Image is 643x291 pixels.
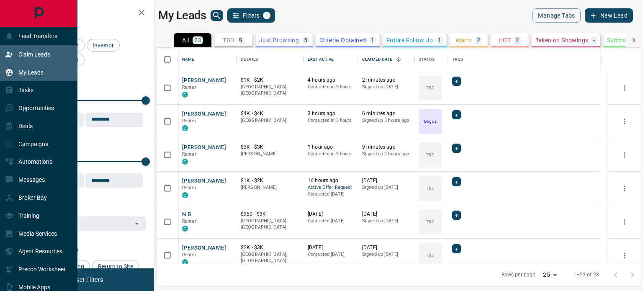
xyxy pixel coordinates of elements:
p: $1K - $2K [241,177,299,184]
p: Signed up [DATE] [362,218,410,224]
div: condos.ca [182,259,188,265]
div: + [452,110,461,119]
p: Taken on Showings [535,37,589,43]
p: $950 - $3K [241,211,299,218]
button: [PERSON_NAME] [182,144,226,152]
div: + [452,244,461,253]
button: [PERSON_NAME] [182,244,226,252]
p: Future Follow Up [386,37,433,43]
div: Name [178,48,237,71]
p: [DATE] [362,177,410,184]
span: + [455,111,458,119]
p: 1 hour ago [308,144,354,151]
p: Contacted [DATE] [308,191,354,198]
p: 23 [194,37,201,43]
p: TBD [223,37,234,43]
p: 2 [477,37,480,43]
p: 3 hours ago [308,110,354,117]
p: Contacted [DATE] [308,251,354,258]
div: condos.ca [182,92,188,98]
div: Status [419,48,435,71]
div: condos.ca [182,226,188,232]
span: Renter [182,219,196,224]
button: more [618,249,631,262]
div: Tags [452,48,463,71]
p: [GEOGRAPHIC_DATA], [GEOGRAPHIC_DATA] [241,84,299,97]
div: + [452,211,461,220]
div: Tags [448,48,601,71]
span: Renter [182,252,196,258]
p: 6 minutes ago [362,110,410,117]
div: 25 [540,269,560,281]
span: Renter [182,185,196,191]
button: more [618,82,631,94]
p: Contacted in 3 hours [308,84,354,90]
p: [DATE] [362,244,410,251]
span: + [455,245,458,253]
div: + [452,144,461,153]
p: Criteria Obtained [319,37,366,43]
p: Signed up [DATE] [362,184,410,191]
button: Sort [393,54,404,65]
p: 1 [438,37,441,43]
span: + [455,178,458,186]
p: Signed up 2 hours ago [362,151,410,157]
p: TBD [426,185,434,191]
button: New Lead [585,8,633,23]
span: Renter [182,118,196,124]
span: Renter [182,85,196,90]
button: search button [211,10,223,21]
span: + [455,144,458,152]
p: Signed up [DATE] [362,84,410,90]
p: All [182,37,189,43]
span: Renter [182,152,196,157]
p: - [593,37,595,43]
button: more [618,115,631,128]
p: 2 [516,37,519,43]
p: [GEOGRAPHIC_DATA] [241,117,299,124]
p: [GEOGRAPHIC_DATA], [GEOGRAPHIC_DATA] [241,218,299,231]
span: Investor [90,42,117,49]
div: Last Active [308,48,334,71]
div: Claimed Date [362,48,393,71]
p: Warm [455,37,472,43]
p: TBD [426,152,434,158]
span: + [455,211,458,219]
button: Filters1 [227,8,275,23]
p: [DATE] [308,244,354,251]
p: 1–23 of 23 [574,271,599,278]
p: Contacted [DATE] [308,218,354,224]
div: Claimed Date [358,48,414,71]
span: 1 [264,13,270,18]
button: more [618,182,631,195]
p: [GEOGRAPHIC_DATA], [GEOGRAPHIC_DATA] [241,251,299,264]
p: [PERSON_NAME] [241,151,299,157]
p: TBD [426,85,434,91]
p: Signed up 3 hours ago [362,117,410,124]
p: HOT [499,37,511,43]
div: Name [182,48,195,71]
span: + [455,77,458,85]
p: [DATE] [308,211,354,218]
div: Investor [87,39,120,52]
p: $1K - $2K [241,77,299,84]
p: TBD [426,219,434,225]
div: Return to Site [92,260,139,273]
span: Return to Site [95,263,136,270]
p: 9 [239,37,242,43]
div: + [452,77,461,86]
div: condos.ca [182,125,188,131]
button: more [618,149,631,161]
h1: My Leads [158,9,206,22]
p: Rows per page: [502,271,537,278]
div: Details [237,48,303,71]
p: TBD [426,252,434,258]
button: more [618,216,631,228]
p: 9 minutes ago [362,144,410,151]
div: Details [241,48,258,71]
p: Contacted in 3 hours [308,117,354,124]
p: 1 [371,37,374,43]
div: + [452,177,461,186]
p: 5 [304,37,307,43]
button: Open [131,218,143,229]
